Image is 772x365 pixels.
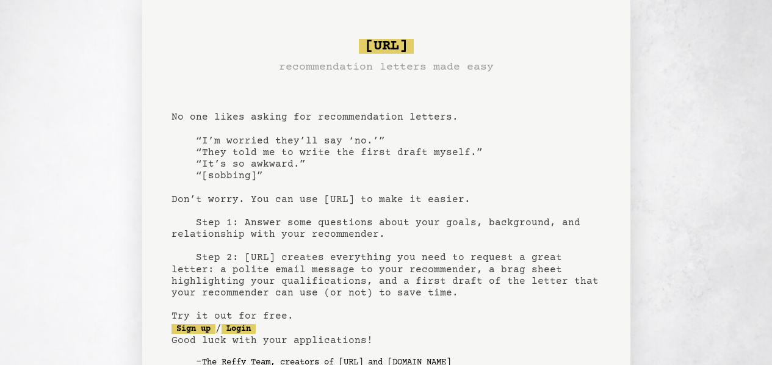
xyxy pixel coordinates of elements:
[171,324,215,334] a: Sign up
[222,324,256,334] a: Login
[279,59,494,76] h3: recommendation letters made easy
[359,39,414,54] span: [URL]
